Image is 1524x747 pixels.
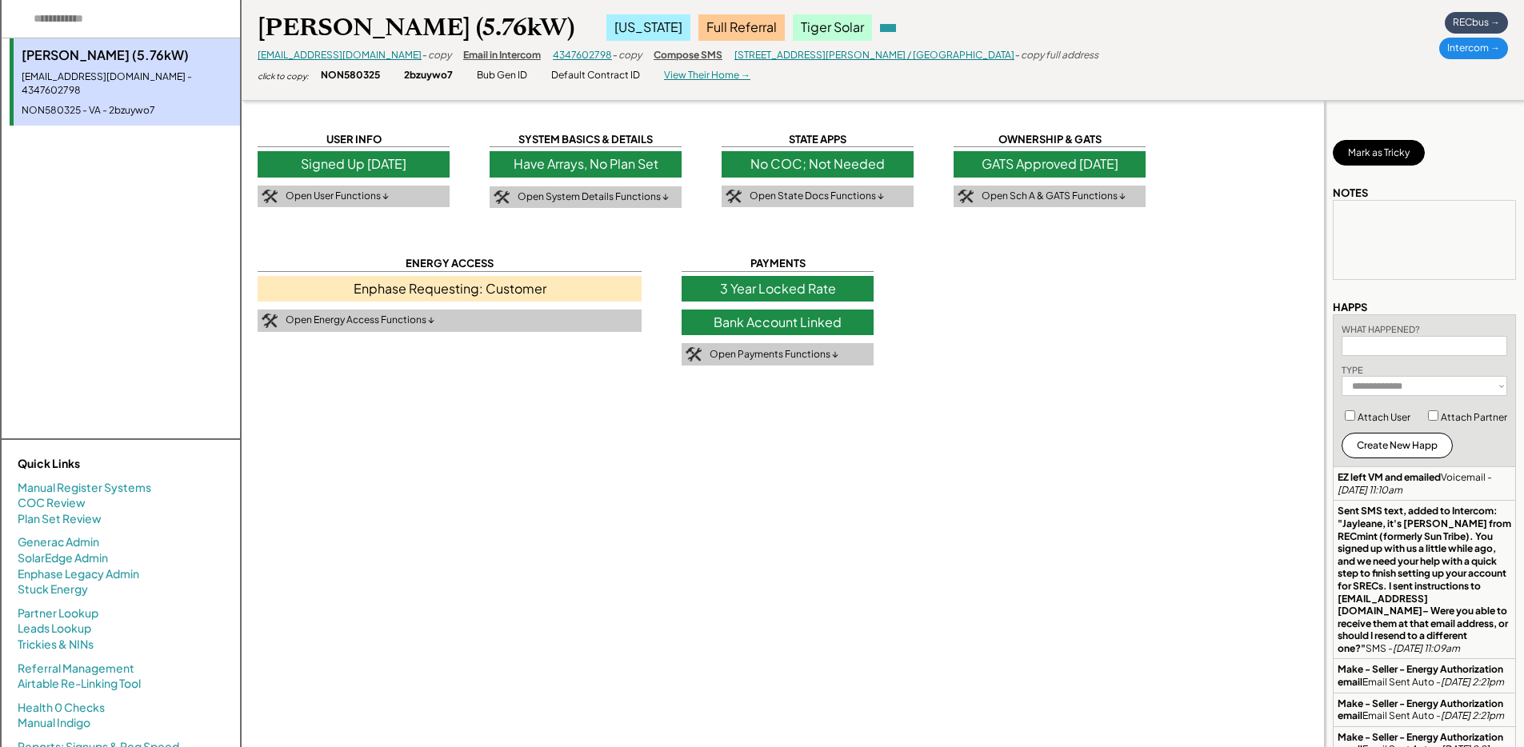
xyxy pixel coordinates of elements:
[734,49,1014,61] a: [STREET_ADDRESS][PERSON_NAME] / [GEOGRAPHIC_DATA]
[258,12,574,43] div: [PERSON_NAME] (5.76kW)
[1338,663,1511,688] div: Email Sent Auto -
[262,314,278,328] img: tool-icon.png
[258,256,642,271] div: ENERGY ACCESS
[22,46,232,64] div: [PERSON_NAME] (5.76kW)
[710,348,838,362] div: Open Payments Functions ↓
[22,70,232,98] div: [EMAIL_ADDRESS][DOMAIN_NAME] - 4347602798
[18,566,139,582] a: Enphase Legacy Admin
[1338,697,1505,722] strong: Make - Seller - Energy Authorization email
[22,104,232,118] div: NON580325 - VA - 2bzuywo7
[258,151,450,177] div: Signed Up [DATE]
[726,190,742,204] img: tool-icon.png
[682,276,874,302] div: 3 Year Locked Rate
[18,700,105,716] a: Health 0 Checks
[686,347,702,362] img: tool-icon.png
[18,534,99,550] a: Generac Admin
[18,511,102,527] a: Plan Set Review
[1333,300,1367,314] div: HAPPS
[553,49,612,61] a: 4347602798
[722,132,914,147] div: STATE APPS
[490,132,682,147] div: SYSTEM BASICS & DETAILS
[954,151,1146,177] div: GATS Approved [DATE]
[682,256,874,271] div: PAYMENTS
[518,190,669,204] div: Open System Details Functions ↓
[18,676,141,692] a: Airtable Re-Linking Tool
[1014,49,1098,62] div: - copy full address
[18,605,98,621] a: Partner Lookup
[258,49,422,61] a: [EMAIL_ADDRESS][DOMAIN_NAME]
[1342,364,1363,376] div: TYPE
[404,69,453,82] div: 2bzuywo7
[722,151,914,177] div: No COC; Not Needed
[1338,471,1511,496] div: Voicemail -
[1358,411,1410,423] label: Attach User
[698,14,785,40] div: Full Referral
[18,550,108,566] a: SolarEdge Admin
[612,49,642,62] div: - copy
[1333,140,1425,166] button: Mark as Tricky
[463,49,541,62] div: Email in Intercom
[1342,323,1420,335] div: WHAT HAPPENED?
[654,49,722,62] div: Compose SMS
[1338,505,1513,654] strong: Sent SMS text, added to Intercom: "Jayleane, it's [PERSON_NAME] from RECmint (formerly Sun Tribe)...
[258,70,309,82] div: click to copy:
[477,69,527,82] div: Bub Gen ID
[1338,697,1511,722] div: Email Sent Auto -
[1441,709,1504,721] em: [DATE] 2:21pm
[258,276,642,302] div: Enphase Requesting: Customer
[18,715,90,731] a: Manual Indigo
[1338,663,1505,688] strong: Make - Seller - Energy Authorization email
[1342,433,1453,458] button: Create New Happ
[664,69,750,82] div: View Their Home →
[18,480,151,496] a: Manual Register Systems
[286,190,389,203] div: Open User Functions ↓
[18,637,94,653] a: Trickies & NINs
[954,132,1146,147] div: OWNERSHIP & GATS
[18,581,88,597] a: Stuck Energy
[1441,411,1507,423] label: Attach Partner
[982,190,1126,203] div: Open Sch A & GATS Functions ↓
[494,190,510,205] img: tool-icon.png
[1338,471,1441,483] strong: EZ left VM and emailed
[258,132,450,147] div: USER INFO
[1338,505,1511,654] div: SMS -
[1439,38,1508,59] div: Intercom →
[18,661,134,677] a: Referral Management
[1393,642,1460,654] em: [DATE] 11:09am
[682,310,874,335] div: Bank Account Linked
[793,14,872,40] div: Tiger Solar
[286,314,434,327] div: Open Energy Access Functions ↓
[18,495,86,511] a: COC Review
[1338,484,1402,496] em: [DATE] 11:10am
[750,190,884,203] div: Open State Docs Functions ↓
[958,190,974,204] img: tool-icon.png
[262,190,278,204] img: tool-icon.png
[321,69,380,82] div: NON580325
[18,621,91,637] a: Leads Lookup
[551,69,640,82] div: Default Contract ID
[1445,12,1508,34] div: RECbus →
[606,14,690,40] div: [US_STATE]
[18,456,178,472] div: Quick Links
[1441,676,1504,688] em: [DATE] 2:21pm
[1333,186,1368,200] div: NOTES
[422,49,451,62] div: - copy
[490,151,682,177] div: Have Arrays, No Plan Set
